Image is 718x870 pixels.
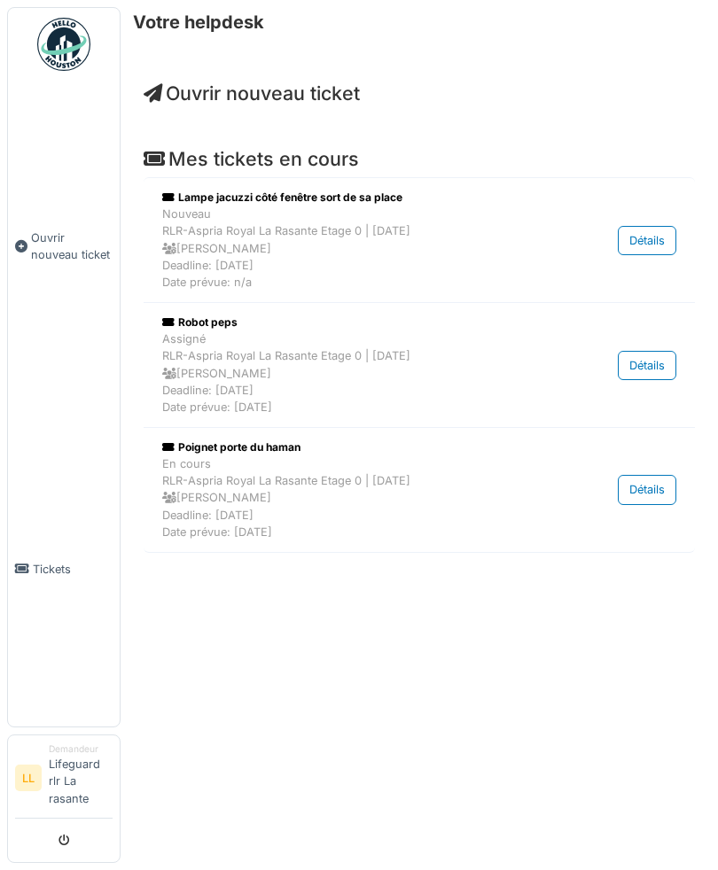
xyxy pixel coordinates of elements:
a: Tickets [8,412,120,726]
div: Détails [618,351,676,380]
a: LL DemandeurLifeguard rlr La rasante [15,742,113,819]
div: Robot peps [162,315,557,330]
a: Lampe jacuzzi côté fenêtre sort de sa place NouveauRLR-Aspria Royal La Rasante Etage 0 | [DATE] [... [158,185,681,295]
a: Ouvrir nouveau ticket [144,82,360,105]
span: Tickets [33,561,113,578]
h6: Votre helpdesk [133,12,264,33]
a: Robot peps AssignéRLR-Aspria Royal La Rasante Etage 0 | [DATE] [PERSON_NAME]Deadline: [DATE]Date ... [158,310,681,420]
img: Badge_color-CXgf-gQk.svg [37,18,90,71]
div: En cours RLR-Aspria Royal La Rasante Etage 0 | [DATE] [PERSON_NAME] Deadline: [DATE] Date prévue:... [162,455,557,540]
div: Assigné RLR-Aspria Royal La Rasante Etage 0 | [DATE] [PERSON_NAME] Deadline: [DATE] Date prévue: ... [162,330,557,416]
li: Lifeguard rlr La rasante [49,742,113,814]
div: Lampe jacuzzi côté fenêtre sort de sa place [162,190,557,206]
span: Ouvrir nouveau ticket [31,229,113,263]
a: Ouvrir nouveau ticket [8,81,120,412]
div: Poignet porte du haman [162,439,557,455]
h4: Mes tickets en cours [144,148,695,171]
a: Poignet porte du haman En coursRLR-Aspria Royal La Rasante Etage 0 | [DATE] [PERSON_NAME]Deadline... [158,435,681,545]
div: Détails [618,475,676,504]
li: LL [15,765,42,791]
div: Demandeur [49,742,113,756]
div: Nouveau RLR-Aspria Royal La Rasante Etage 0 | [DATE] [PERSON_NAME] Deadline: [DATE] Date prévue: n/a [162,206,557,291]
div: Détails [618,226,676,255]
